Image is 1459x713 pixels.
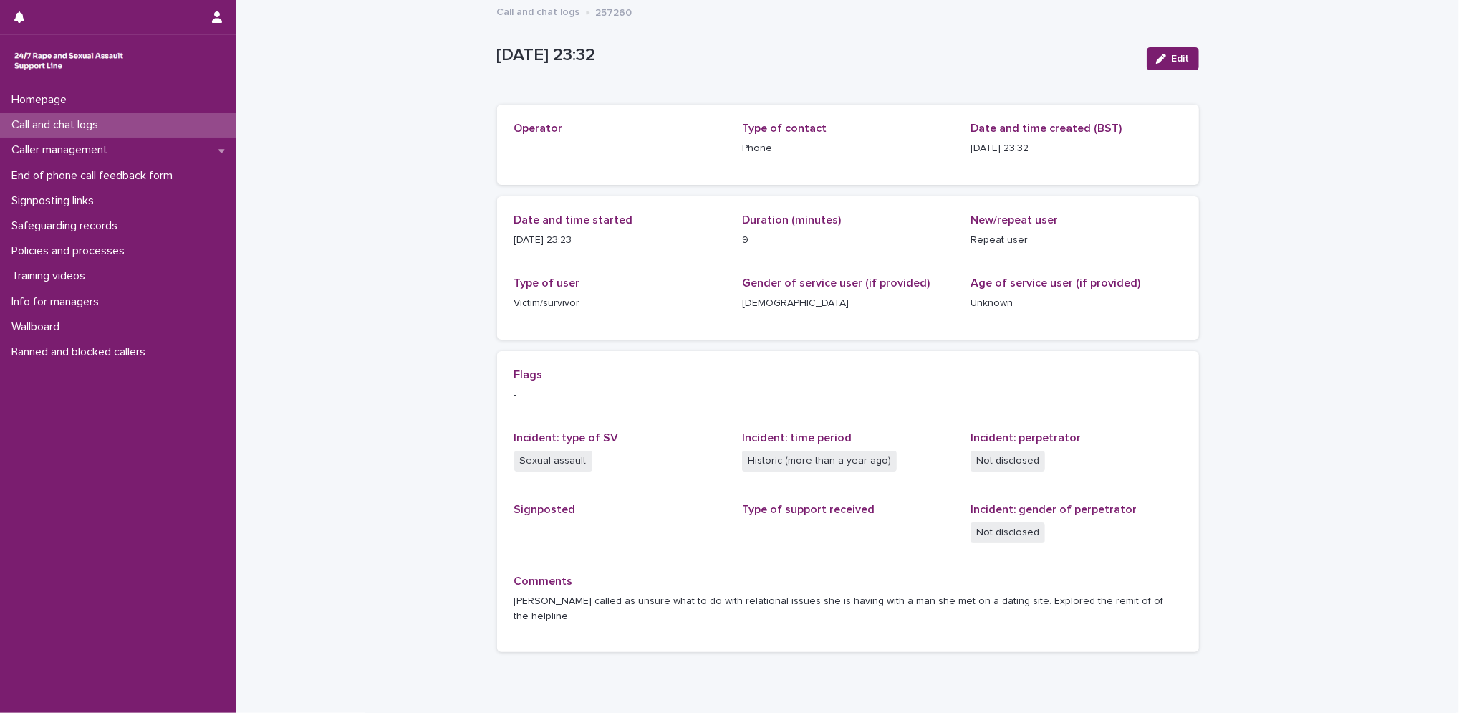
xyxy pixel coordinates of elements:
[497,45,1135,66] p: [DATE] 23:32
[971,277,1140,289] span: Age of service user (if provided)
[1172,54,1190,64] span: Edit
[514,522,726,537] p: -
[6,169,184,183] p: End of phone call feedback form
[514,432,619,444] span: Incident: type of SV
[596,4,632,19] p: 257260
[6,194,105,208] p: Signposting links
[742,277,930,289] span: Gender of service user (if provided)
[6,118,110,132] p: Call and chat logs
[514,504,576,515] span: Signposted
[971,522,1045,543] span: Not disclosed
[514,594,1182,624] p: [PERSON_NAME] called as unsure what to do with relational issues she is having with a man she met...
[971,296,1182,311] p: Unknown
[6,244,136,258] p: Policies and processes
[742,123,827,134] span: Type of contact
[6,269,97,283] p: Training videos
[6,93,78,107] p: Homepage
[742,522,953,537] p: -
[514,214,633,226] span: Date and time started
[971,432,1081,444] span: Incident: perpetrator
[6,345,157,359] p: Banned and blocked callers
[514,296,726,311] p: Victim/survivor
[514,369,543,381] span: Flags
[742,214,841,226] span: Duration (minutes)
[6,295,110,309] p: Info for managers
[514,123,563,134] span: Operator
[514,388,1182,403] p: -
[6,143,119,157] p: Caller management
[514,575,573,587] span: Comments
[514,277,580,289] span: Type of user
[6,320,71,334] p: Wallboard
[6,219,129,233] p: Safeguarding records
[742,296,953,311] p: [DEMOGRAPHIC_DATA]
[742,141,953,156] p: Phone
[497,3,580,19] a: Call and chat logs
[11,47,126,75] img: rhQMoQhaT3yELyF149Cw
[514,451,592,472] span: Sexual assault
[742,233,953,248] p: 9
[514,233,726,248] p: [DATE] 23:23
[1147,47,1199,70] button: Edit
[742,451,897,472] span: Historic (more than a year ago)
[742,432,852,444] span: Incident: time period
[742,504,875,515] span: Type of support received
[971,451,1045,472] span: Not disclosed
[971,141,1182,156] p: [DATE] 23:32
[971,123,1122,134] span: Date and time created (BST)
[971,214,1058,226] span: New/repeat user
[971,504,1137,515] span: Incident: gender of perpetrator
[971,233,1182,248] p: Repeat user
